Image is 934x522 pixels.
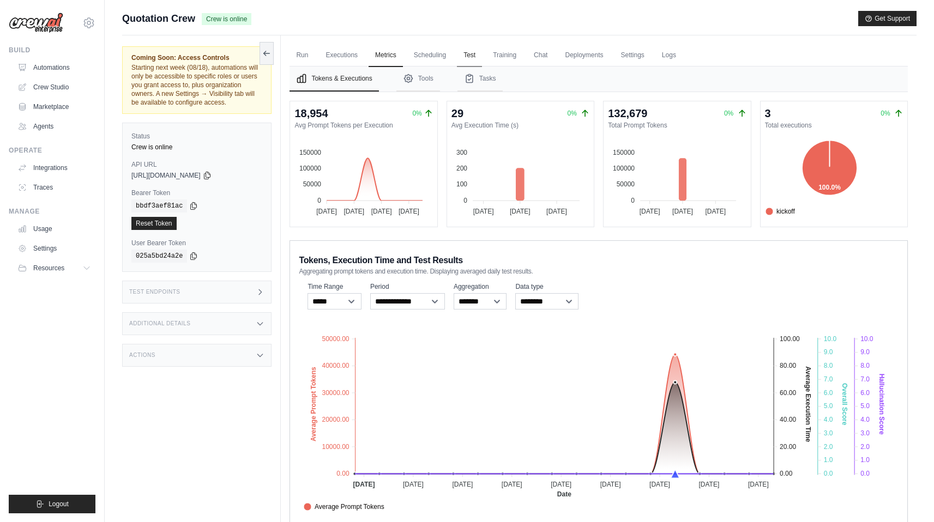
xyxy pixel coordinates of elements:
[824,362,833,369] tspan: 8.0
[824,443,833,451] tspan: 2.0
[824,429,833,437] tspan: 3.0
[748,481,769,488] tspan: [DATE]
[486,44,523,67] a: Training
[608,106,647,121] div: 132,679
[451,121,589,130] dt: Avg Execution Time (s)
[403,481,424,488] tspan: [DATE]
[655,44,683,67] a: Logs
[337,470,350,477] tspan: 0.00
[861,362,870,369] tspan: 8.0
[456,165,467,172] tspan: 200
[9,13,63,33] img: Logo
[13,59,95,76] a: Automations
[824,375,833,383] tspan: 7.0
[546,208,567,215] tspan: [DATE]
[318,197,322,204] tspan: 0
[617,180,635,188] tspan: 50000
[131,53,262,62] span: Coming Soon: Access Controls
[780,362,796,369] tspan: 80.00
[396,66,440,92] button: Tools
[13,259,95,277] button: Resources
[407,44,453,67] a: Scheduling
[861,416,870,423] tspan: 4.0
[557,490,571,498] text: Date
[294,106,328,121] div: 18,954
[649,481,670,488] tspan: [DATE]
[780,389,796,397] tspan: 60.00
[122,11,195,26] span: Quotation Crew
[765,121,903,130] dt: Total executions
[502,481,522,488] tspan: [DATE]
[453,481,473,488] tspan: [DATE]
[568,110,577,117] span: 0%
[49,500,69,508] span: Logout
[456,180,467,188] tspan: 100
[13,118,95,135] a: Agents
[861,456,870,464] tspan: 1.0
[319,44,364,67] a: Executions
[551,481,572,488] tspan: [DATE]
[824,335,837,343] tspan: 10.0
[129,352,155,359] h3: Actions
[824,389,833,397] tspan: 6.0
[824,470,833,477] tspan: 0.0
[558,44,610,67] a: Deployments
[299,165,321,172] tspan: 100000
[9,207,95,216] div: Manage
[353,481,375,488] tspan: [DATE]
[131,132,262,141] label: Status
[290,66,908,92] nav: Tabs
[131,239,262,247] label: User Bearer Token
[510,208,531,215] tspan: [DATE]
[131,217,177,230] a: Reset Token
[672,208,693,215] tspan: [DATE]
[841,383,849,426] text: Overall Score
[473,208,494,215] tspan: [DATE]
[457,66,503,92] button: Tasks
[861,470,870,477] tspan: 0.0
[804,366,812,442] text: Average Execution Time
[861,402,870,410] tspan: 5.0
[861,429,870,437] tspan: 3.0
[344,208,365,215] tspan: [DATE]
[780,470,793,477] tspan: 0.00
[129,289,180,295] h3: Test Endpoints
[322,362,350,369] tspan: 40000.00
[457,44,482,67] a: Test
[879,470,934,522] div: 채팅 위젯
[861,348,870,356] tspan: 9.0
[9,146,95,155] div: Operate
[290,44,315,67] a: Run
[310,367,318,441] text: Average Prompt Tokens
[766,207,795,216] span: kickoff
[780,443,796,451] tspan: 20.00
[879,470,934,522] iframe: Chat Widget
[780,335,800,343] tspan: 100.00
[131,64,258,106] span: Starting next week (08/18), automations will only be accessible to specific roles or users you gr...
[613,165,635,172] tspan: 100000
[699,481,720,488] tspan: [DATE]
[202,13,251,25] span: Crew is online
[463,197,467,204] tspan: 0
[322,443,350,451] tspan: 10000.00
[9,46,95,54] div: Build
[454,282,507,291] label: Aggregation
[294,121,432,130] dt: Avg Prompt Tokens per Execution
[614,44,651,67] a: Settings
[824,416,833,423] tspan: 4.0
[303,180,322,188] tspan: 50000
[299,267,533,276] span: Aggregating prompt tokens and execution time. Displaying averaged daily test results.
[824,402,833,410] tspan: 5.0
[322,335,350,343] tspan: 50000.00
[399,208,419,215] tspan: [DATE]
[13,179,95,196] a: Traces
[608,121,746,130] dt: Total Prompt Tokens
[600,481,621,488] tspan: [DATE]
[131,189,262,197] label: Bearer Token
[861,443,870,451] tspan: 2.0
[322,416,350,423] tspan: 20000.00
[129,320,190,327] h3: Additional Details
[308,282,361,291] label: Time Range
[33,264,64,272] span: Resources
[613,149,635,156] tspan: 150000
